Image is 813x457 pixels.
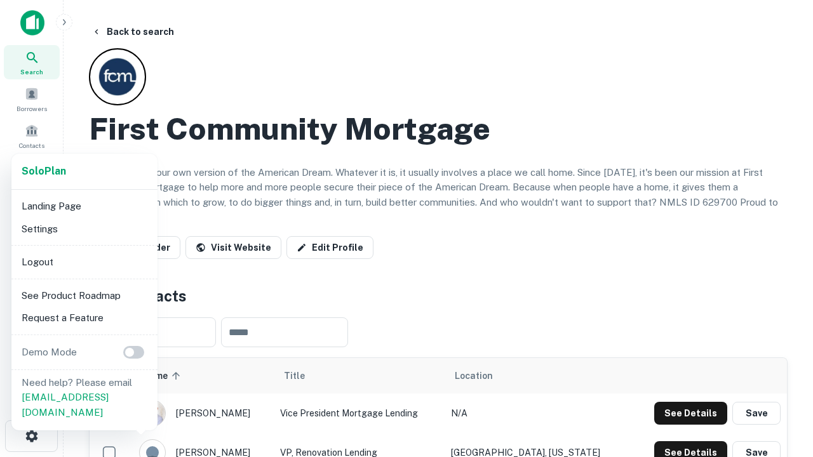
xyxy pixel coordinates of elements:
p: Demo Mode [17,345,82,360]
li: Settings [17,218,152,241]
iframe: Chat Widget [749,355,813,416]
li: Logout [17,251,152,274]
li: See Product Roadmap [17,284,152,307]
a: [EMAIL_ADDRESS][DOMAIN_NAME] [22,392,109,418]
p: Need help? Please email [22,375,147,420]
li: Landing Page [17,195,152,218]
a: SoloPlan [22,164,66,179]
strong: Solo Plan [22,165,66,177]
li: Request a Feature [17,307,152,329]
